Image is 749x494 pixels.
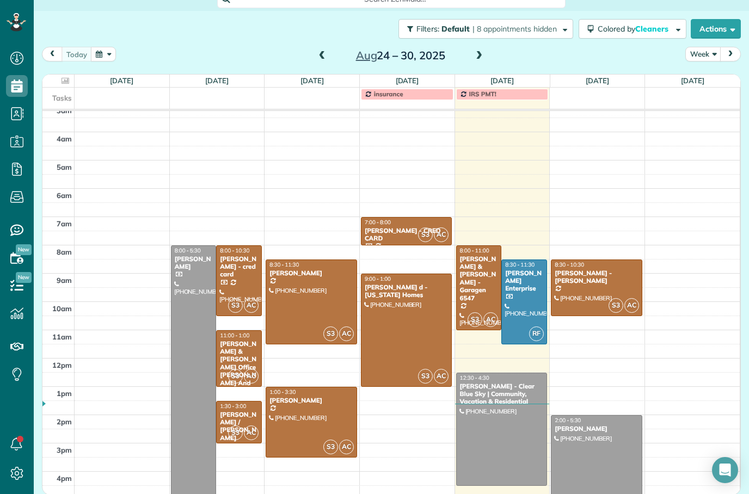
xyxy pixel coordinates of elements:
button: today [62,47,92,61]
span: AC [244,425,259,440]
span: 11am [52,332,72,341]
button: Filters: Default | 8 appointments hidden [398,19,573,39]
span: AC [244,369,259,384]
span: 11:00 - 1:00 [220,332,249,339]
span: Aug [356,48,377,62]
span: 8:00 - 5:30 [175,247,201,254]
span: Default [441,24,470,34]
span: 4pm [57,474,72,483]
a: [DATE] [490,76,514,85]
span: S3 [418,369,433,384]
span: AC [434,369,449,384]
span: S3 [323,326,338,341]
span: 12pm [52,361,72,369]
span: 4am [57,134,72,143]
a: [DATE] [205,76,229,85]
div: [PERSON_NAME] & [PERSON_NAME] Office [PERSON_NAME] And Newmam [219,340,259,395]
a: [DATE] [396,76,419,85]
span: New [16,244,32,255]
button: Week [685,47,721,61]
span: 10am [52,304,72,313]
span: | 8 appointments hidden [472,24,557,34]
span: S3 [228,369,243,384]
span: S3 [609,298,623,313]
span: 7am [57,219,72,228]
span: S3 [468,312,482,327]
span: 9am [57,276,72,285]
div: [PERSON_NAME] [174,255,213,271]
div: Open Intercom Messenger [712,457,738,483]
button: Colored byCleaners [579,19,686,39]
div: [PERSON_NAME] [269,269,353,277]
span: 2:00 - 5:30 [555,417,581,424]
span: AC [339,440,354,454]
span: RF [529,326,544,341]
div: [PERSON_NAME] & [PERSON_NAME] - Garagen 6547 [459,255,499,302]
div: [PERSON_NAME] Enterprise [505,269,544,293]
span: AC [244,298,259,313]
button: Actions [691,19,741,39]
div: [PERSON_NAME] - cred card [219,255,259,279]
span: 8:30 - 10:30 [555,261,584,268]
div: [PERSON_NAME] [269,397,353,404]
span: 8am [57,248,72,256]
button: prev [42,47,63,61]
div: [PERSON_NAME] - CRED CARD [364,227,449,243]
span: 5am [57,163,72,171]
span: 6am [57,191,72,200]
span: 1:30 - 3:00 [220,403,246,410]
span: Colored by [598,24,672,34]
span: 2pm [57,417,72,426]
span: 8:30 - 11:30 [269,261,299,268]
div: [PERSON_NAME] - Clear Blue Sky | Community, Vacation & Residential [459,382,544,406]
span: 1pm [57,389,72,398]
span: 3pm [57,446,72,454]
span: 9:00 - 1:00 [365,275,391,282]
a: [DATE] [110,76,133,85]
div: [PERSON_NAME] d - [US_STATE] Homes [364,283,449,299]
span: S3 [323,440,338,454]
span: S3 [418,227,433,242]
span: Filters: [416,24,439,34]
h2: 24 – 30, 2025 [333,50,469,61]
span: 1:00 - 3:30 [269,388,296,396]
span: AC [434,227,449,242]
span: 8:30 - 11:30 [505,261,535,268]
a: [DATE] [300,76,324,85]
span: IRS PMT! [469,90,496,98]
span: S3 [228,425,243,440]
span: S3 [228,298,243,313]
span: AC [339,326,354,341]
span: AC [483,312,498,327]
span: 8:00 - 10:30 [220,247,249,254]
span: insurance [374,90,403,98]
div: [PERSON_NAME] [554,425,639,433]
a: [DATE] [586,76,609,85]
span: Cleaners [635,24,670,34]
a: Filters: Default | 8 appointments hidden [393,19,573,39]
span: New [16,272,32,283]
span: 12:30 - 4:30 [460,374,489,381]
span: AC [624,298,639,313]
div: [PERSON_NAME] - [PERSON_NAME] [554,269,639,285]
button: next [720,47,741,61]
a: [DATE] [681,76,704,85]
span: 7:00 - 8:00 [365,219,391,226]
div: [PERSON_NAME] / [PERSON_NAME] [219,411,259,442]
span: 8:00 - 11:00 [460,247,489,254]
